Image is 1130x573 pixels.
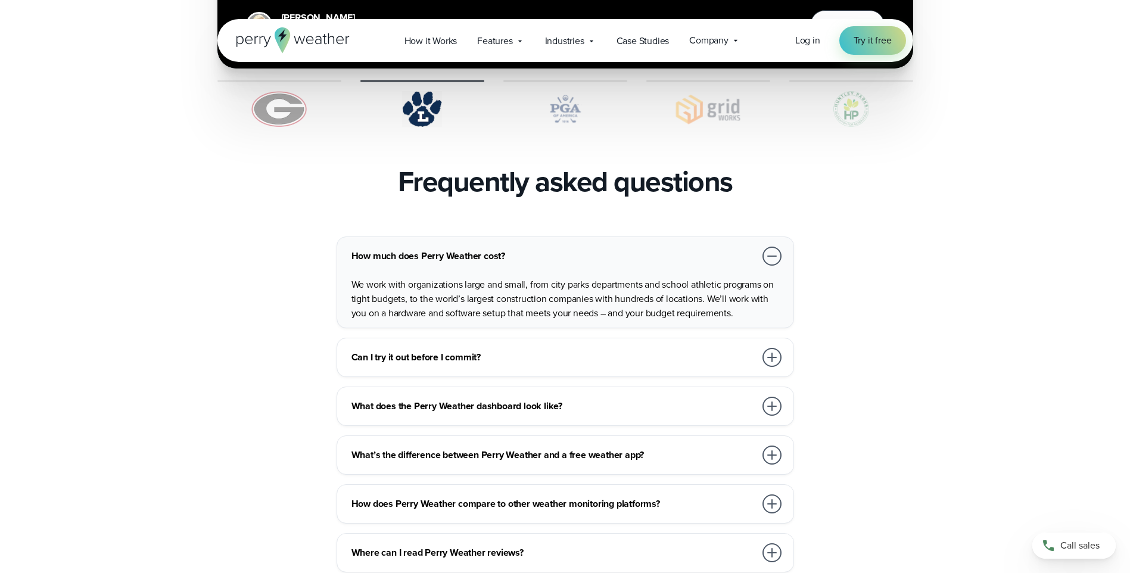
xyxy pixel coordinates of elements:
h3: Can I try it out before I commit? [351,350,755,365]
h3: What does the Perry Weather dashboard look like? [351,399,755,413]
span: Try it free [854,33,892,48]
h3: How does Perry Weather compare to other weather monitoring platforms? [351,497,755,511]
span: How it Works [404,34,457,48]
h3: Where can I read Perry Weather reviews? [351,546,755,560]
img: Gridworks.svg [646,91,770,127]
span: Watch [830,18,855,32]
p: We work with organizations large and small, from city parks departments and school athletic progr... [351,278,784,320]
span: Case Studies [617,34,670,48]
span: Company [689,33,729,48]
a: How it Works [394,29,468,53]
span: Log in [795,33,820,47]
span: Features [477,34,512,48]
a: Call sales [1032,532,1116,559]
span: Call sales [1060,538,1100,553]
a: Case Studies [606,29,680,53]
h2: Frequently asked questions [398,165,733,198]
a: Log in [795,33,820,48]
h3: How much does Perry Weather cost? [351,249,755,263]
img: PGA.svg [503,91,627,127]
h3: What’s the difference between Perry Weather and a free weather app? [351,448,755,462]
div: [PERSON_NAME] [282,11,368,25]
span: Industries [545,34,584,48]
button: Watch [810,10,884,40]
a: Try it free [839,26,906,55]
